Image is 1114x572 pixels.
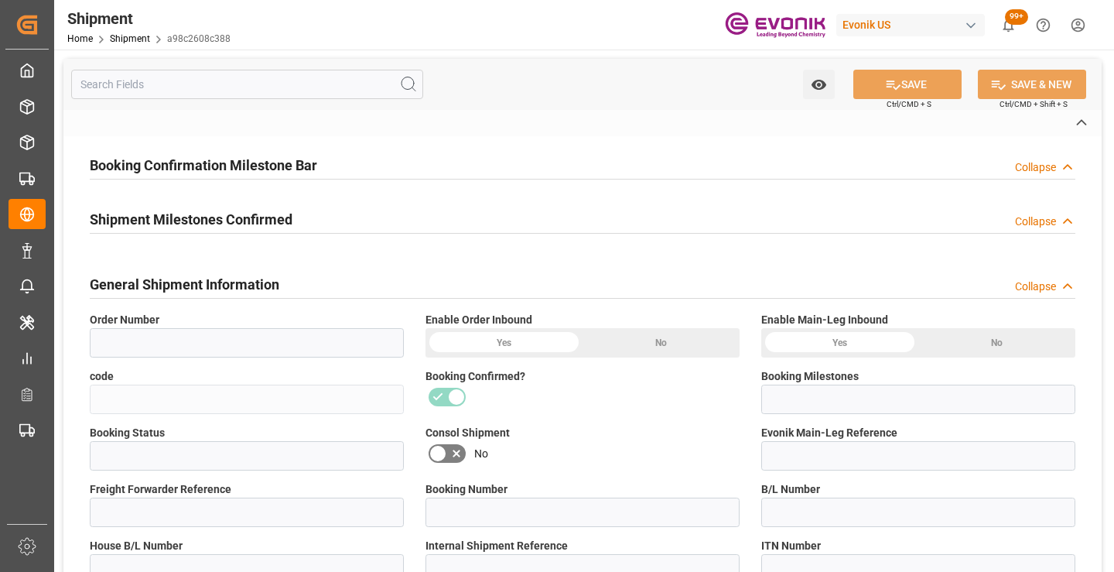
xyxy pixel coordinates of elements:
span: code [90,368,114,385]
button: open menu [803,70,835,99]
div: Shipment [67,7,231,30]
div: Collapse [1015,159,1056,176]
span: Ctrl/CMD + S [887,98,931,110]
h2: Shipment Milestones Confirmed [90,209,292,230]
span: Ctrl/CMD + Shift + S [1000,98,1068,110]
span: Booking Milestones [761,368,859,385]
span: Internal Shipment Reference [425,538,568,554]
div: No [918,328,1075,358]
div: Collapse [1015,279,1056,295]
button: show 100 new notifications [991,8,1026,43]
span: Enable Main-Leg Inbound [761,312,888,328]
span: Consol Shipment [425,425,510,441]
span: Evonik Main-Leg Reference [761,425,897,441]
a: Shipment [110,33,150,44]
a: Home [67,33,93,44]
div: No [583,328,740,358]
button: SAVE & NEW [978,70,1086,99]
input: Search Fields [71,70,423,99]
div: Yes [425,328,583,358]
span: Booking Status [90,425,165,441]
h2: General Shipment Information [90,274,279,295]
div: Yes [761,328,918,358]
span: B/L Number [761,481,820,498]
button: Help Center [1026,8,1061,43]
img: Evonik-brand-mark-Deep-Purple-RGB.jpeg_1700498283.jpeg [725,12,825,39]
span: No [474,446,488,462]
button: Evonik US [836,10,991,39]
span: Freight Forwarder Reference [90,481,231,498]
span: Booking Confirmed? [425,368,525,385]
span: Booking Number [425,481,507,498]
div: Collapse [1015,214,1056,230]
h2: Booking Confirmation Milestone Bar [90,155,317,176]
span: ITN Number [761,538,821,554]
span: Order Number [90,312,159,328]
span: 99+ [1005,9,1028,25]
span: Enable Order Inbound [425,312,532,328]
button: SAVE [853,70,962,99]
span: House B/L Number [90,538,183,554]
div: Evonik US [836,14,985,36]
